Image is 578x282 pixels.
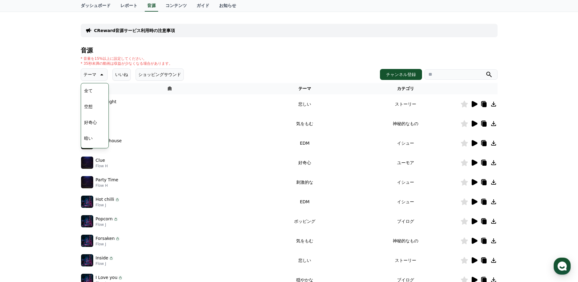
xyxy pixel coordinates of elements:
[82,100,95,113] button: 空想
[351,114,460,133] td: 神秘的なもの
[81,215,93,227] img: music
[94,27,175,34] a: CReward音源サービス利用時の注意事項
[259,192,350,211] td: EDM
[81,56,172,61] p: * 音量を15%以上に設定してください。
[81,235,93,247] img: music
[96,203,120,208] p: Flow J
[351,251,460,270] td: ストーリー
[259,83,350,94] th: テーマ
[81,61,172,66] p: * 35秒未満の動画は収益が少なくなる場合があります。
[351,211,460,231] td: ブイログ
[82,132,95,145] button: 暗い
[96,242,120,247] p: Flow J
[96,157,105,164] p: Clue
[81,254,93,266] img: music
[351,133,460,153] td: イシュー
[259,94,350,114] td: 悲しい
[96,216,113,222] p: Popcorn
[259,211,350,231] td: ポッピング
[82,84,95,97] button: 全て
[96,255,108,261] p: Inside
[81,83,259,94] th: 曲
[259,114,350,133] td: 気をもむ
[40,193,79,209] a: Messages
[351,231,460,251] td: 神秘的なもの
[51,203,69,208] span: Messages
[90,203,105,208] span: Settings
[81,196,93,208] img: music
[96,177,119,183] p: Party Time
[81,47,498,54] h4: 音源
[96,99,116,105] p: Sad Night
[96,222,118,227] p: Flow J
[96,196,114,203] p: Hot chilli
[82,116,99,129] button: 好奇心
[83,70,96,79] p: テーマ
[351,192,460,211] td: イシュー
[136,68,184,81] button: ショッピングサウンド
[96,183,119,188] p: Flow H
[79,193,117,209] a: Settings
[81,157,93,169] img: music
[259,231,350,251] td: 気をもむ
[2,193,40,209] a: Home
[351,94,460,114] td: ストーリー
[351,153,460,172] td: ユーモア
[96,274,118,281] p: I Love you
[112,68,131,81] button: いいね
[96,235,115,242] p: Forsaken
[16,203,26,208] span: Home
[351,83,460,94] th: カテゴリ
[96,164,108,168] p: Flow H
[96,261,114,266] p: Flow J
[81,176,93,188] img: music
[380,69,422,80] button: チャンネル登録
[259,251,350,270] td: 悲しい
[259,172,350,192] td: 刺激的な
[351,172,460,192] td: イシュー
[81,68,108,81] button: テーマ
[259,153,350,172] td: 好奇心
[259,133,350,153] td: EDM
